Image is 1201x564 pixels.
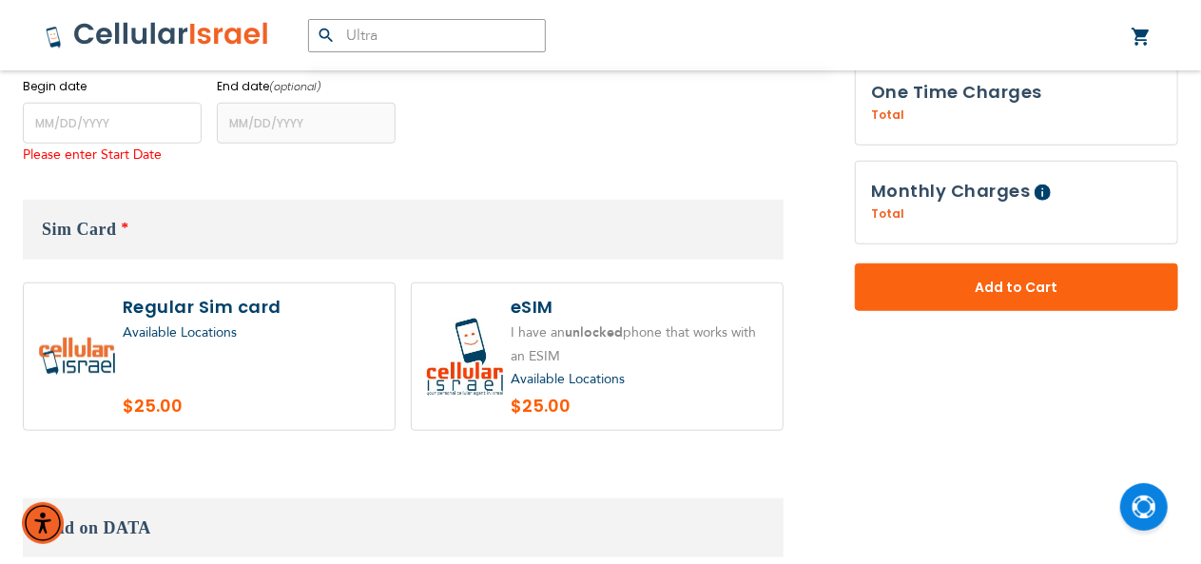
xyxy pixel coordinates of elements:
[918,278,1115,298] span: Add to Cart
[855,263,1178,311] button: Add to Cart
[45,21,270,49] img: Cellular Israel Logo
[123,323,237,341] a: Available Locations
[217,103,396,144] input: MM/DD/YYYY
[269,79,321,94] i: (optional)
[23,144,202,167] div: Please enter Start Date
[871,78,1162,107] h3: One Time Charges
[23,78,202,95] label: Begin date
[217,78,396,95] label: End date
[308,19,546,52] input: Search
[22,502,64,544] div: Accessibility Menu
[511,370,625,388] a: Available Locations
[871,205,904,223] span: Total
[42,518,151,537] span: Add on DATA
[23,103,202,144] input: MM/DD/YYYY
[871,107,904,124] span: Total
[1035,185,1051,201] span: Help
[42,220,117,239] span: Sim Card
[871,179,1031,203] span: Monthly Charges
